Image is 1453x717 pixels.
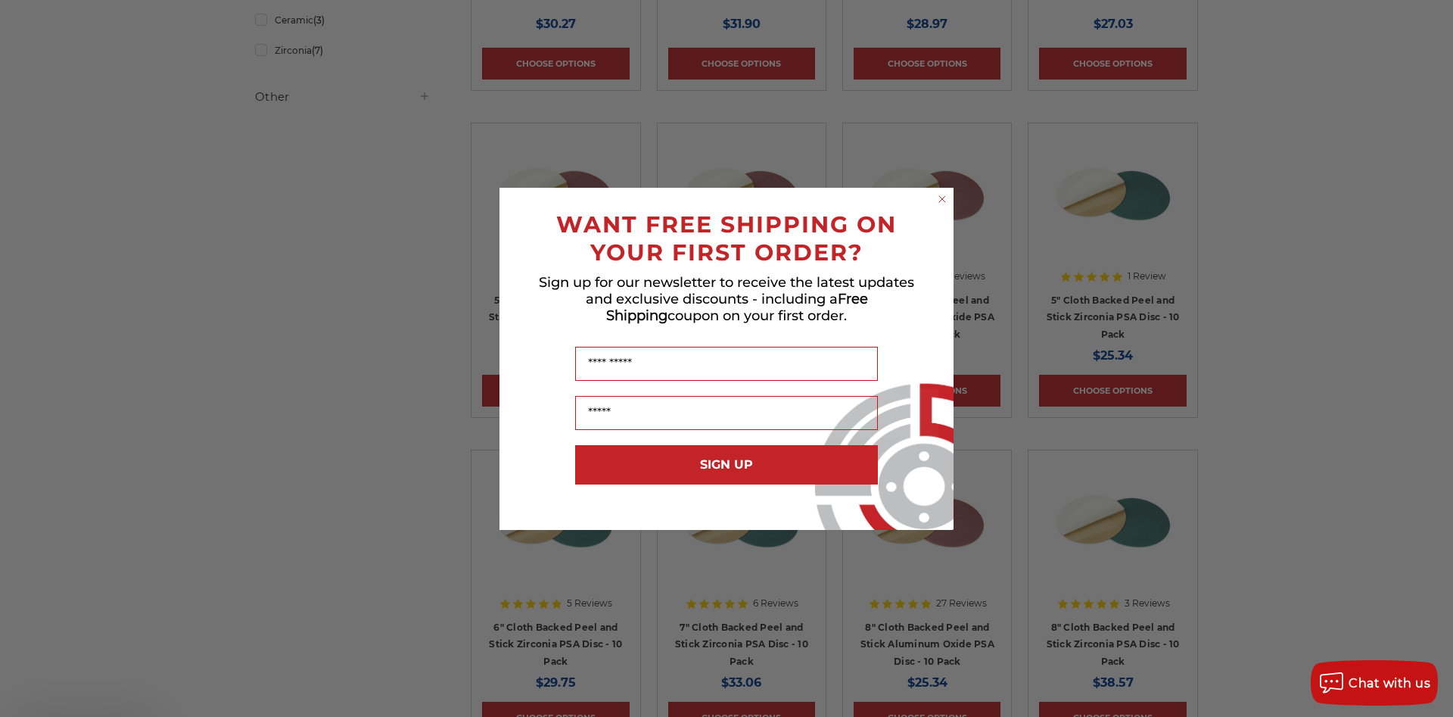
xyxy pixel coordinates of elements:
[556,210,897,267] span: WANT FREE SHIPPING ON YOUR FIRST ORDER?
[935,192,950,207] button: Close dialog
[606,291,868,324] span: Free Shipping
[1311,660,1438,706] button: Chat with us
[575,396,878,430] input: Email
[539,274,914,324] span: Sign up for our newsletter to receive the latest updates and exclusive discounts - including a co...
[1349,676,1430,691] span: Chat with us
[575,445,878,485] button: SIGN UP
